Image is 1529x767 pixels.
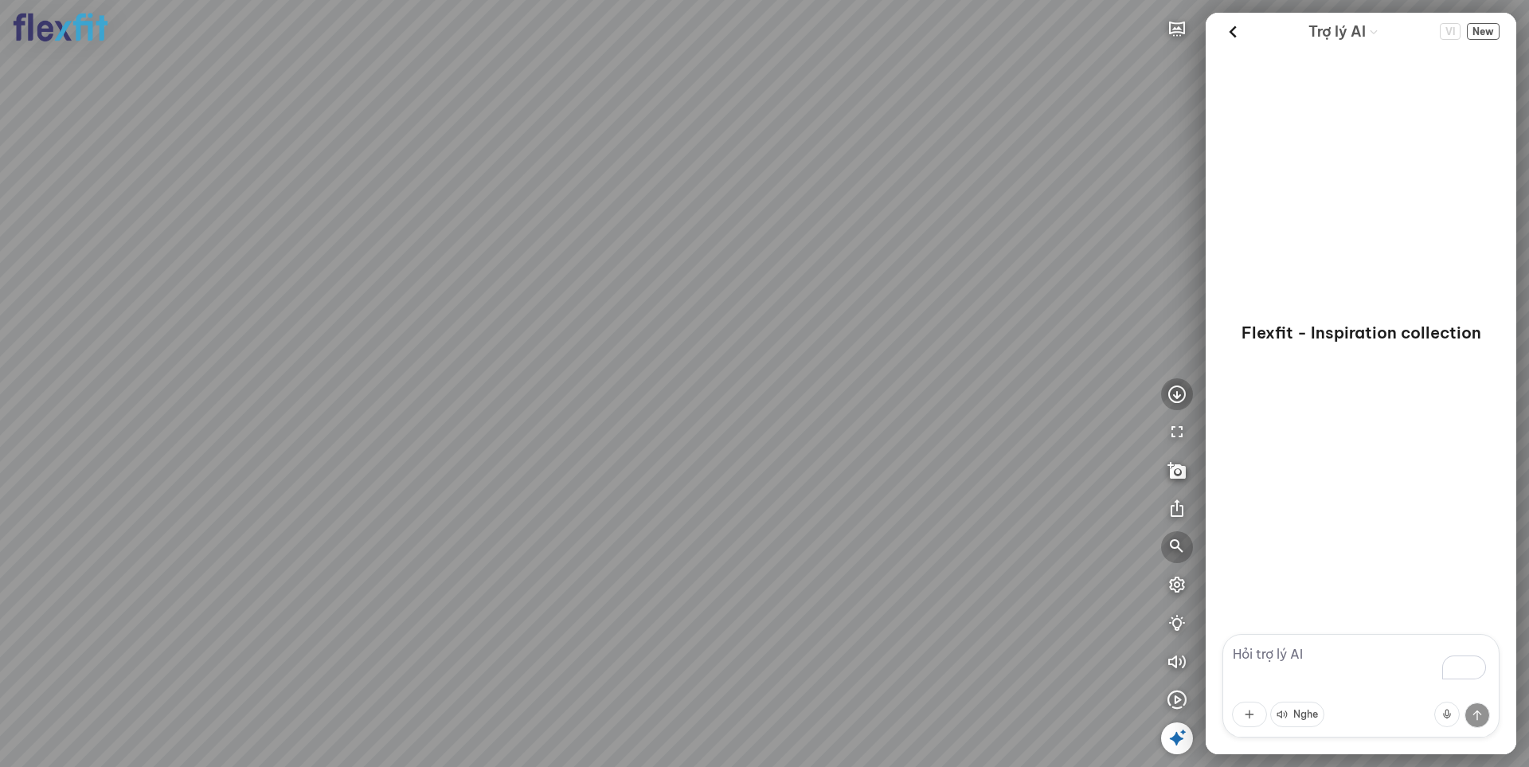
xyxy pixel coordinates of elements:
p: Flexfit - Inspiration collection [1242,322,1481,344]
button: Nghe [1270,702,1324,727]
span: New [1467,23,1500,40]
button: New Chat [1467,23,1500,40]
span: VI [1440,23,1461,40]
span: Trợ lý AI [1308,21,1366,43]
div: AI Guide options [1308,19,1378,44]
button: Change language [1440,23,1461,40]
textarea: To enrich screen reader interactions, please activate Accessibility in Grammarly extension settings [1222,634,1500,738]
img: logo [13,13,108,42]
